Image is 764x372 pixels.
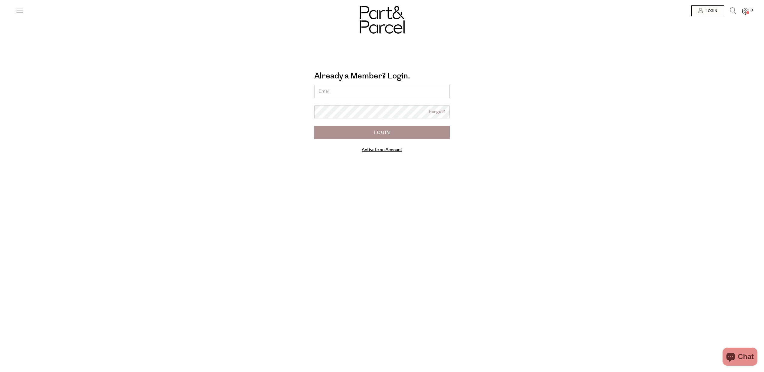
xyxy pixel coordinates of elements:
[721,348,759,367] inbox-online-store-chat: Shopify online store chat
[314,126,450,139] input: Login
[360,6,405,34] img: Part&Parcel
[429,108,445,115] a: Forgot?
[691,5,724,16] a: Login
[314,85,450,98] input: Email
[749,8,754,13] span: 0
[704,8,717,14] span: Login
[742,8,748,14] a: 0
[362,147,402,153] a: Activate an Account
[314,69,410,83] a: Already a Member? Login.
